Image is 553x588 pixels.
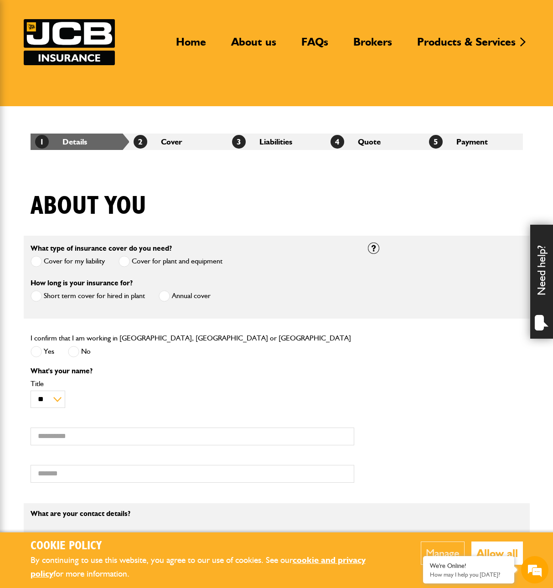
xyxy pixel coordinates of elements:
label: What type of insurance cover do you need? [31,245,172,252]
li: Quote [326,134,424,150]
label: Short term cover for hired in plant [31,290,145,302]
a: About us [224,35,283,56]
label: Title [31,380,354,387]
a: JCB Insurance Services [24,19,115,65]
p: What's your name? [31,367,354,375]
span: 4 [331,135,344,149]
p: By continuing to use this website, you agree to our use of cookies. See our for more information. [31,553,393,581]
label: No [68,346,91,357]
label: I confirm that I am working in [GEOGRAPHIC_DATA], [GEOGRAPHIC_DATA] or [GEOGRAPHIC_DATA] [31,335,351,342]
span: 5 [429,135,443,149]
label: Cover for plant and equipment [119,256,222,267]
label: How long is your insurance for? [31,279,133,287]
a: FAQs [295,35,335,56]
li: Payment [424,134,523,150]
h1: About you [31,191,146,222]
li: Details [31,134,129,150]
a: cookie and privacy policy [31,555,366,579]
span: 1 [35,135,49,149]
label: Cover for my liability [31,256,105,267]
p: What are your contact details? [31,510,354,517]
div: Need help? [530,225,553,339]
li: Cover [129,134,227,150]
button: Manage [421,542,465,565]
span: 3 [232,135,246,149]
h2: Cookie Policy [31,539,393,553]
a: Home [169,35,213,56]
button: Allow all [471,542,523,565]
a: Brokers [346,35,399,56]
label: Annual cover [159,290,211,302]
span: 2 [134,135,147,149]
li: Liabilities [227,134,326,150]
label: Yes [31,346,54,357]
a: Products & Services [410,35,522,56]
img: JCB Insurance Services logo [24,19,115,65]
p: How may I help you today? [430,571,507,578]
div: We're Online! [430,562,507,570]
